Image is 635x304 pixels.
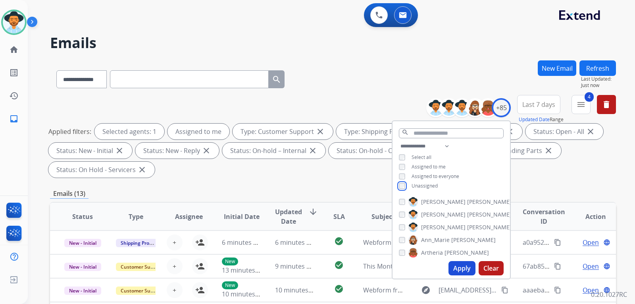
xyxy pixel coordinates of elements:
[222,266,268,275] span: 13 minutes ago
[492,98,511,117] div: +85
[412,163,446,170] span: Assigned to me
[50,189,89,199] p: Emails (13)
[308,146,317,155] mat-icon: close
[50,35,616,51] h2: Emails
[421,211,466,219] span: [PERSON_NAME]
[583,261,599,271] span: Open
[602,100,611,109] mat-icon: delete
[173,238,176,247] span: +
[467,223,512,231] span: [PERSON_NAME]
[48,143,132,159] div: Status: New - Initial
[222,281,238,289] p: New
[525,124,603,139] div: Status: Open - All
[275,286,321,294] span: 10 minutes ago
[167,124,229,139] div: Assigned to me
[275,262,317,271] span: 9 minutes ago
[202,146,211,155] mat-icon: close
[64,263,101,271] span: New - Initial
[519,116,564,123] span: Range
[116,239,170,247] span: Shipping Protection
[116,287,167,295] span: Customer Support
[581,82,616,89] span: Just now
[275,207,302,226] span: Updated Date
[402,129,409,136] mat-icon: search
[363,286,543,294] span: Webform from [EMAIL_ADDRESS][DOMAIN_NAME] on [DATE]
[222,238,264,247] span: 6 minutes ago
[173,285,176,295] span: +
[173,261,176,271] span: +
[439,285,496,295] span: [EMAIL_ADDRESS][DOMAIN_NAME]
[371,212,395,221] span: Subject
[115,146,124,155] mat-icon: close
[444,249,489,257] span: [PERSON_NAME]
[603,263,610,270] mat-icon: language
[523,207,565,226] span: Conversation ID
[195,238,205,247] mat-icon: person_add
[467,198,512,206] span: [PERSON_NAME]
[272,75,281,84] mat-icon: search
[579,60,616,76] button: Refresh
[501,287,508,294] mat-icon: content_copy
[137,165,147,174] mat-icon: close
[586,127,595,136] mat-icon: close
[522,103,555,106] span: Last 7 days
[519,116,550,123] button: Updated Date
[363,262,543,271] span: This Month Only: August Promo to Secure Your Future 💼✨
[571,95,591,114] button: 4
[129,212,143,221] span: Type
[603,287,610,294] mat-icon: language
[585,92,594,102] span: 4
[195,285,205,295] mat-icon: person_add
[334,284,344,294] mat-icon: check_circle
[195,261,205,271] mat-icon: person_add
[224,212,260,221] span: Initial Date
[308,207,318,217] mat-icon: arrow_downward
[479,261,504,275] button: Clear
[517,95,560,114] button: Last 7 days
[334,236,344,246] mat-icon: check_circle
[9,114,19,124] mat-icon: inbox
[333,212,345,221] span: SLA
[72,212,93,221] span: Status
[581,76,616,82] span: Last Updated:
[329,143,437,159] div: Status: On-hold - Customer
[603,239,610,246] mat-icon: language
[591,290,627,299] p: 0.20.1027RC
[233,124,333,139] div: Type: Customer Support
[94,124,164,139] div: Selected agents: 1
[448,261,475,275] button: Apply
[222,143,325,159] div: Status: On-hold – Internal
[583,238,599,247] span: Open
[64,239,101,247] span: New - Initial
[116,263,167,271] span: Customer Support
[451,236,496,244] span: [PERSON_NAME]
[175,212,203,221] span: Assignee
[412,173,459,180] span: Assigned to everyone
[563,203,616,230] th: Action
[167,258,183,274] button: +
[421,285,431,295] mat-icon: explore
[421,198,466,206] span: [PERSON_NAME]
[316,127,325,136] mat-icon: close
[554,239,561,246] mat-icon: content_copy
[3,11,25,33] img: avatar
[48,127,91,136] p: Applied filters:
[167,282,183,298] button: +
[544,146,553,155] mat-icon: close
[412,182,438,189] span: Unassigned
[9,68,19,77] mat-icon: list_alt
[421,223,466,231] span: [PERSON_NAME]
[135,143,219,159] div: Status: New - Reply
[554,287,561,294] mat-icon: content_copy
[583,285,599,295] span: Open
[554,263,561,270] mat-icon: content_copy
[336,124,440,139] div: Type: Shipping Protection
[421,249,443,257] span: Artheria
[9,45,19,54] mat-icon: home
[576,100,586,109] mat-icon: menu
[64,287,101,295] span: New - Initial
[222,290,268,298] span: 10 minutes ago
[334,260,344,270] mat-icon: check_circle
[467,211,512,219] span: [PERSON_NAME]
[363,238,543,247] span: Webform from [EMAIL_ADDRESS][DOMAIN_NAME] on [DATE]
